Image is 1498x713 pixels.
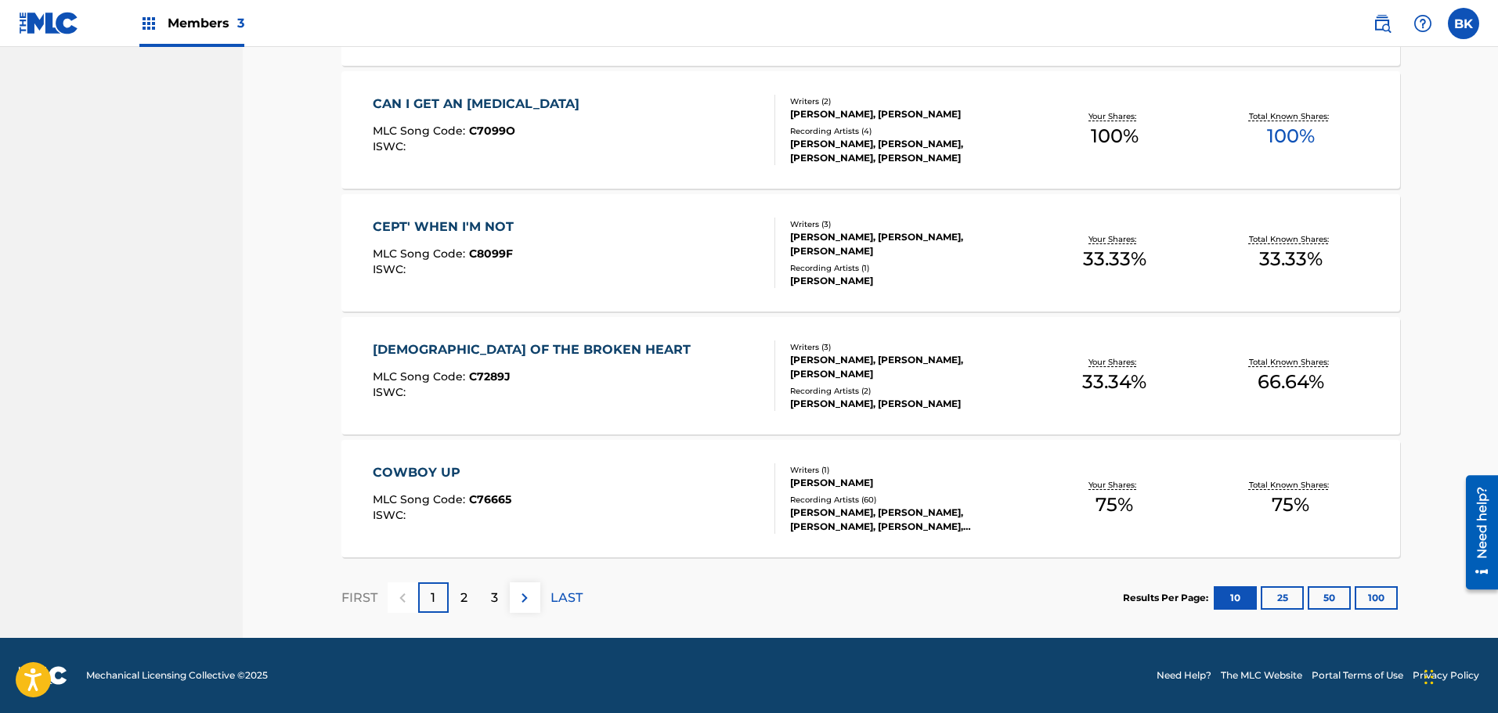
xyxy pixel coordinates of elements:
span: ISWC : [373,139,410,153]
span: C7099O [469,124,515,138]
button: 25 [1261,586,1304,610]
div: Drag [1424,654,1434,700]
span: ISWC : [373,262,410,276]
p: Total Known Shares: [1249,233,1333,245]
span: C7289J [469,369,511,384]
span: 100 % [1267,122,1315,150]
button: 100 [1355,586,1398,610]
span: 75 % [1096,491,1133,519]
p: Your Shares: [1088,233,1140,245]
a: [DEMOGRAPHIC_DATA] OF THE BROKEN HEARTMLC Song Code:C7289JISWC:Writers (3)[PERSON_NAME], [PERSON_... [341,317,1400,434]
span: 100 % [1091,122,1139,150]
img: logo [19,666,67,685]
a: The MLC Website [1221,668,1302,682]
img: help [1413,14,1432,33]
span: 75 % [1272,491,1309,519]
p: Results Per Page: [1123,591,1212,605]
div: [PERSON_NAME], [PERSON_NAME], [PERSON_NAME] [790,353,1027,381]
iframe: Resource Center [1454,469,1498,595]
div: [PERSON_NAME], [PERSON_NAME], [PERSON_NAME], [PERSON_NAME], [PERSON_NAME], [PERSON_NAME] [790,506,1027,534]
p: FIRST [341,589,377,607]
p: 2 [460,589,467,607]
div: CAN I GET AN [MEDICAL_DATA] [373,95,587,113]
div: [PERSON_NAME] [790,274,1027,288]
a: Public Search [1366,8,1398,39]
p: Your Shares: [1088,479,1140,491]
div: User Menu [1448,8,1479,39]
span: 33.34 % [1082,368,1146,396]
span: C8099F [469,247,513,261]
button: 50 [1308,586,1351,610]
span: MLC Song Code : [373,247,469,261]
div: [PERSON_NAME], [PERSON_NAME], [PERSON_NAME] [790,230,1027,258]
p: Your Shares: [1088,356,1140,368]
img: right [515,589,534,607]
a: Portal Terms of Use [1312,668,1403,682]
div: Writers ( 2 ) [790,95,1027,107]
p: Total Known Shares: [1249,356,1333,368]
span: MLC Song Code : [373,124,469,138]
div: Writers ( 3 ) [790,218,1027,230]
span: Mechanical Licensing Collective © 2025 [86,668,268,682]
a: Need Help? [1157,668,1211,682]
div: [PERSON_NAME], [PERSON_NAME] [790,397,1027,411]
button: 10 [1214,586,1257,610]
div: Writers ( 1 ) [790,464,1027,476]
a: Privacy Policy [1413,668,1479,682]
img: Top Rightsholders [139,14,158,33]
iframe: Chat Widget [1420,638,1498,713]
img: MLC Logo [19,12,79,34]
span: ISWC : [373,385,410,399]
div: [DEMOGRAPHIC_DATA] OF THE BROKEN HEART [373,340,698,359]
div: [PERSON_NAME], [PERSON_NAME], [PERSON_NAME], [PERSON_NAME] [790,137,1027,165]
span: 33.33 % [1259,245,1323,273]
div: Recording Artists ( 60 ) [790,494,1027,506]
span: ISWC : [373,508,410,522]
a: COWBOY UPMLC Song Code:C76665ISWC:Writers (1)[PERSON_NAME]Recording Artists (60)[PERSON_NAME], [P... [341,440,1400,557]
span: 3 [237,16,244,31]
div: Recording Artists ( 2 ) [790,385,1027,397]
div: Recording Artists ( 4 ) [790,125,1027,137]
a: CEPT' WHEN I'M NOTMLC Song Code:C8099FISWC:Writers (3)[PERSON_NAME], [PERSON_NAME], [PERSON_NAME]... [341,194,1400,311]
div: [PERSON_NAME] [790,476,1027,490]
div: COWBOY UP [373,463,511,482]
div: Writers ( 3 ) [790,341,1027,353]
span: Members [168,14,244,32]
p: 1 [431,589,435,607]
p: Total Known Shares: [1249,110,1333,122]
span: 33.33 % [1083,245,1146,273]
img: search [1373,14,1392,33]
div: CEPT' WHEN I'M NOT [373,218,522,236]
span: MLC Song Code : [373,369,469,384]
p: LAST [550,589,583,607]
div: Recording Artists ( 1 ) [790,262,1027,274]
p: Your Shares: [1088,110,1140,122]
div: [PERSON_NAME], [PERSON_NAME] [790,107,1027,121]
span: 66.64 % [1258,368,1324,396]
p: 3 [491,589,498,607]
span: MLC Song Code : [373,492,469,506]
div: Help [1407,8,1438,39]
a: CAN I GET AN [MEDICAL_DATA]MLC Song Code:C7099OISWC:Writers (2)[PERSON_NAME], [PERSON_NAME]Record... [341,71,1400,189]
p: Total Known Shares: [1249,479,1333,491]
span: C76665 [469,492,511,506]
